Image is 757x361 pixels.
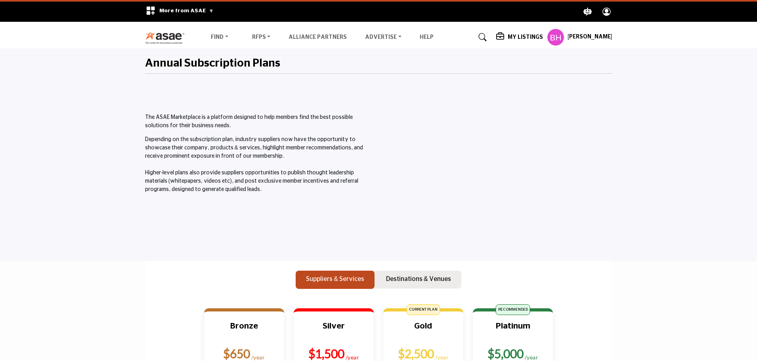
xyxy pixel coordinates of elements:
p: The ASAE Marketplace is a platform designed to help members find the best possible solutions for ... [145,113,375,130]
h3: Platinum [482,321,543,341]
span: CURRENT PLAN [407,304,440,315]
div: My Listings [496,32,543,42]
button: Suppliers & Services [296,271,375,289]
a: Alliance Partners [289,34,347,40]
span: More from ASAE [159,8,214,13]
iframe: Master the ASAE Marketplace and Start by Claiming Your Listing [383,113,612,243]
b: $1,500 [308,346,344,361]
b: $650 [223,346,250,361]
button: Show hide supplier dropdown [547,29,564,46]
h5: My Listings [508,34,543,41]
p: Destinations & Venues [386,274,451,284]
sub: /year [251,354,265,361]
img: Site Logo [145,31,189,44]
button: Destinations & Venues [376,271,461,289]
sub: /year [525,354,539,361]
a: RFPs [247,32,276,43]
a: Advertise [359,32,407,43]
h5: [PERSON_NAME] [568,33,612,41]
div: More from ASAE [141,2,219,22]
b: $5,000 [487,346,524,361]
h3: Gold [393,321,454,341]
a: Search [471,31,492,44]
span: RECOMMENDED [496,304,530,315]
sub: /year [435,354,449,361]
b: $2,500 [398,346,434,361]
sub: /year [346,354,359,361]
h3: Bronze [214,321,275,341]
a: Find [205,32,234,43]
h2: Annual Subscription Plans [145,57,280,71]
a: Help [420,34,434,40]
p: Depending on the subscription plan, industry suppliers now have the opportunity to showcase their... [145,136,375,194]
h3: Silver [303,321,364,341]
p: Suppliers & Services [306,274,364,284]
